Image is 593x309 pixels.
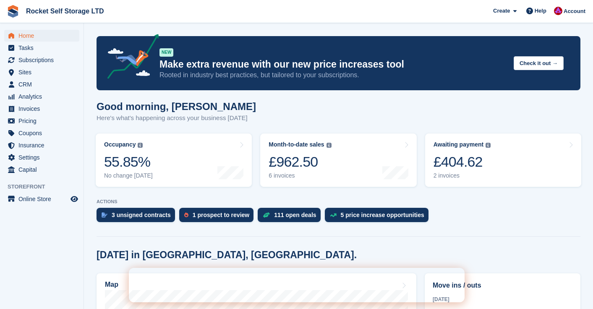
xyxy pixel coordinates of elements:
img: price-adjustments-announcement-icon-8257ccfd72463d97f412b2fc003d46551f7dbcb40ab6d574587a9cd5c0d94... [100,34,159,82]
a: menu [4,30,79,42]
a: menu [4,66,79,78]
span: Settings [18,152,69,163]
span: CRM [18,79,69,90]
a: Occupancy 55.85% No change [DATE] [96,134,252,187]
a: Month-to-date sales £962.50 6 invoices [260,134,416,187]
img: icon-info-grey-7440780725fd019a000dd9b08b2336e03edf1995a4989e88bcd33f0948082b44.svg [486,143,491,148]
img: stora-icon-8386f47178a22dfd0bd8f6a31ec36ba5ce8667c1dd55bd0f319d3a0aa187defe.svg [7,5,19,18]
a: menu [4,79,79,90]
button: Check it out → [514,56,564,70]
img: prospect-51fa495bee0391a8d652442698ab0144808aea92771e9ea1ae160a38d050c398.svg [184,212,188,217]
div: 3 unsigned contracts [112,212,171,218]
div: NEW [159,48,173,57]
img: price_increase_opportunities-93ffe204e8149a01c8c9dc8f82e8f89637d9d84a8eef4429ea346261dce0b2c0.svg [330,213,337,217]
a: Rocket Self Storage LTD [23,4,107,18]
img: icon-info-grey-7440780725fd019a000dd9b08b2336e03edf1995a4989e88bcd33f0948082b44.svg [327,143,332,148]
h2: [DATE] in [GEOGRAPHIC_DATA], [GEOGRAPHIC_DATA]. [97,249,357,261]
div: 2 invoices [434,172,491,179]
a: menu [4,152,79,163]
h2: Move ins / outs [433,280,572,291]
div: £404.62 [434,153,491,170]
h1: Good morning, [PERSON_NAME] [97,101,256,112]
span: Analytics [18,91,69,102]
a: menu [4,115,79,127]
a: 3 unsigned contracts [97,208,179,226]
p: Here's what's happening across your business [DATE] [97,113,256,123]
h2: Map [105,281,118,288]
a: menu [4,54,79,66]
div: 5 price increase opportunities [341,212,424,218]
div: 111 open deals [274,212,316,218]
span: Capital [18,164,69,175]
a: menu [4,193,79,205]
span: Help [535,7,546,15]
span: Coupons [18,127,69,139]
span: Create [493,7,510,15]
div: £962.50 [269,153,331,170]
div: Awaiting payment [434,141,484,148]
img: icon-info-grey-7440780725fd019a000dd9b08b2336e03edf1995a4989e88bcd33f0948082b44.svg [138,143,143,148]
span: Pricing [18,115,69,127]
span: Account [564,7,585,16]
p: Rooted in industry best practices, but tailored to your subscriptions. [159,71,507,80]
div: 1 prospect to review [193,212,249,218]
span: Home [18,30,69,42]
div: Month-to-date sales [269,141,324,148]
div: No change [DATE] [104,172,153,179]
div: 55.85% [104,153,153,170]
a: Preview store [69,194,79,204]
iframe: Intercom live chat banner [129,268,465,302]
span: Sites [18,66,69,78]
a: menu [4,164,79,175]
a: menu [4,103,79,115]
p: Make extra revenue with our new price increases tool [159,58,507,71]
img: contract_signature_icon-13c848040528278c33f63329250d36e43548de30e8caae1d1a13099fd9432cc5.svg [102,212,107,217]
span: Online Store [18,193,69,205]
a: menu [4,127,79,139]
a: menu [4,91,79,102]
img: deal-1b604bf984904fb50ccaf53a9ad4b4a5d6e5aea283cecdc64d6e3604feb123c2.svg [263,212,270,218]
a: 1 prospect to review [179,208,258,226]
img: Lee Tresadern [554,7,562,15]
a: 5 price increase opportunities [325,208,433,226]
span: Tasks [18,42,69,54]
a: menu [4,139,79,151]
div: [DATE] [433,296,572,303]
span: Subscriptions [18,54,69,66]
span: Invoices [18,103,69,115]
span: Insurance [18,139,69,151]
p: ACTIONS [97,199,580,204]
a: 111 open deals [258,208,324,226]
div: 6 invoices [269,172,331,179]
a: menu [4,42,79,54]
a: Awaiting payment £404.62 2 invoices [425,134,581,187]
span: Storefront [8,183,84,191]
div: Occupancy [104,141,136,148]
